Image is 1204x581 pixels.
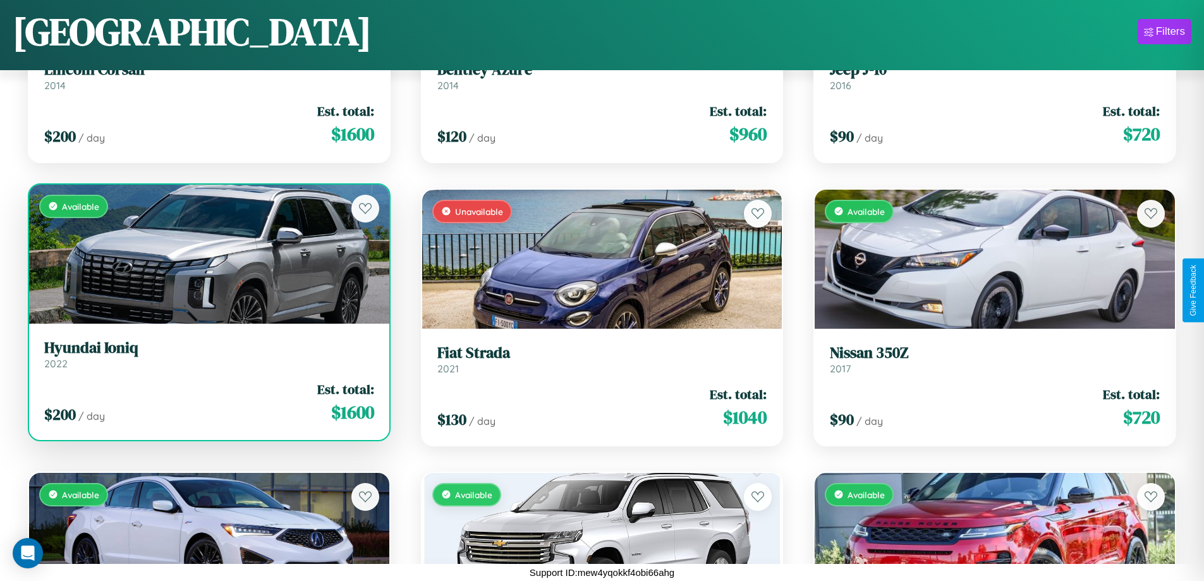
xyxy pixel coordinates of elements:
span: Est. total: [710,385,767,403]
span: 2016 [830,79,851,92]
span: $ 1040 [723,405,767,430]
span: / day [469,415,496,427]
span: $ 200 [44,126,76,147]
span: / day [469,131,496,144]
h3: Hyundai Ioniq [44,339,374,357]
span: Est. total: [317,380,374,398]
a: Hyundai Ioniq2022 [44,339,374,370]
span: 2021 [437,362,459,375]
a: Fiat Strada2021 [437,344,767,375]
span: 2014 [44,79,66,92]
span: $ 960 [729,121,767,147]
span: 2014 [437,79,459,92]
span: Available [62,489,99,500]
a: Nissan 350Z2017 [830,344,1160,375]
span: Est. total: [710,102,767,120]
span: $ 1600 [331,121,374,147]
span: $ 90 [830,409,854,430]
span: Available [62,201,99,212]
span: Est. total: [1103,102,1160,120]
span: $ 720 [1123,405,1160,430]
span: Available [455,489,492,500]
span: $ 120 [437,126,466,147]
div: Give Feedback [1189,265,1198,316]
span: 2022 [44,357,68,370]
span: Est. total: [317,102,374,120]
span: Available [848,206,885,217]
span: Unavailable [455,206,503,217]
h3: Jeep J-10 [830,61,1160,79]
h3: Lincoln Corsair [44,61,374,79]
h3: Fiat Strada [437,344,767,362]
a: Lincoln Corsair2014 [44,61,374,92]
a: Jeep J-102016 [830,61,1160,92]
p: Support ID: mew4yqokkf4obi66ahg [530,564,674,581]
span: / day [856,415,883,427]
span: / day [856,131,883,144]
span: / day [78,131,105,144]
span: $ 1600 [331,400,374,425]
span: $ 200 [44,404,76,425]
a: Bentley Azure2014 [437,61,767,92]
span: $ 130 [437,409,466,430]
span: / day [78,410,105,422]
button: Filters [1138,19,1191,44]
span: $ 90 [830,126,854,147]
span: 2017 [830,362,851,375]
span: $ 720 [1123,121,1160,147]
h1: [GEOGRAPHIC_DATA] [13,6,372,58]
div: Filters [1156,25,1185,38]
span: Est. total: [1103,385,1160,403]
span: Available [848,489,885,500]
h3: Bentley Azure [437,61,767,79]
h3: Nissan 350Z [830,344,1160,362]
div: Open Intercom Messenger [13,538,43,568]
